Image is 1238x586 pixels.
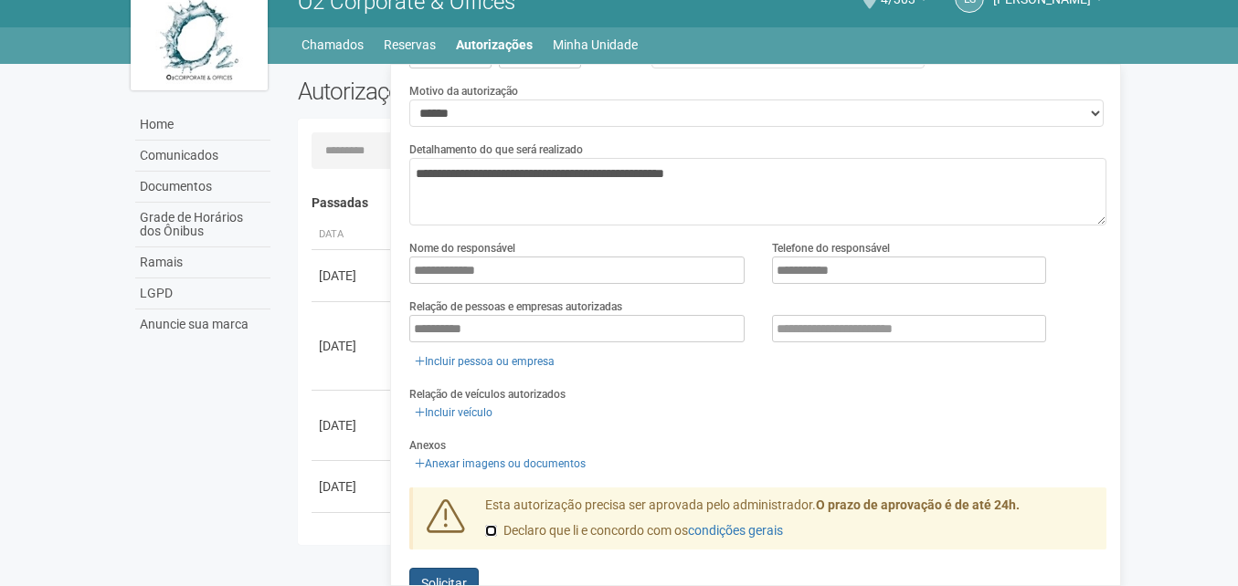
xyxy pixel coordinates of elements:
label: Declaro que li e concordo com os [485,522,783,540]
label: Nome do responsável [409,240,515,256]
strong: O prazo de aprovação é de até 24h. [816,497,1020,512]
h4: Passadas [312,196,1095,210]
a: Grade de Horários dos Ônibus [135,203,270,247]
a: Chamados [302,32,364,58]
div: [DATE] [319,416,386,434]
a: Autorizações [456,32,533,58]
label: Motivo da autorização [409,83,518,99]
a: Home [135,110,270,141]
div: [DATE] [319,337,386,355]
a: Ramais [135,247,270,278]
a: Reservas [384,32,436,58]
a: LGPD [135,278,270,309]
div: [DATE] [319,267,386,285]
label: Detalhamento do que será realizado [409,141,583,158]
a: Comunicados [135,141,270,172]
div: Esta autorização precisa ser aprovada pelo administrador. [471,497,1107,549]
input: Declaro que li e concordo com oscondições gerais [485,525,497,537]
a: Minha Unidade [553,32,638,58]
label: Relação de veículos autorizados [409,386,566,403]
label: Anexos [409,437,446,454]
a: Anexar imagens ou documentos [409,454,591,474]
h2: Autorizações [298,78,689,105]
a: Incluir veículo [409,403,498,423]
a: Documentos [135,172,270,203]
th: Data [312,220,394,250]
label: Relação de pessoas e empresas autorizadas [409,298,622,315]
a: condições gerais [688,523,783,538]
div: [DATE] [319,477,386,496]
a: Anuncie sua marca [135,309,270,340]
a: Incluir pessoa ou empresa [409,351,560,371]
label: Telefone do responsável [772,240,890,256]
